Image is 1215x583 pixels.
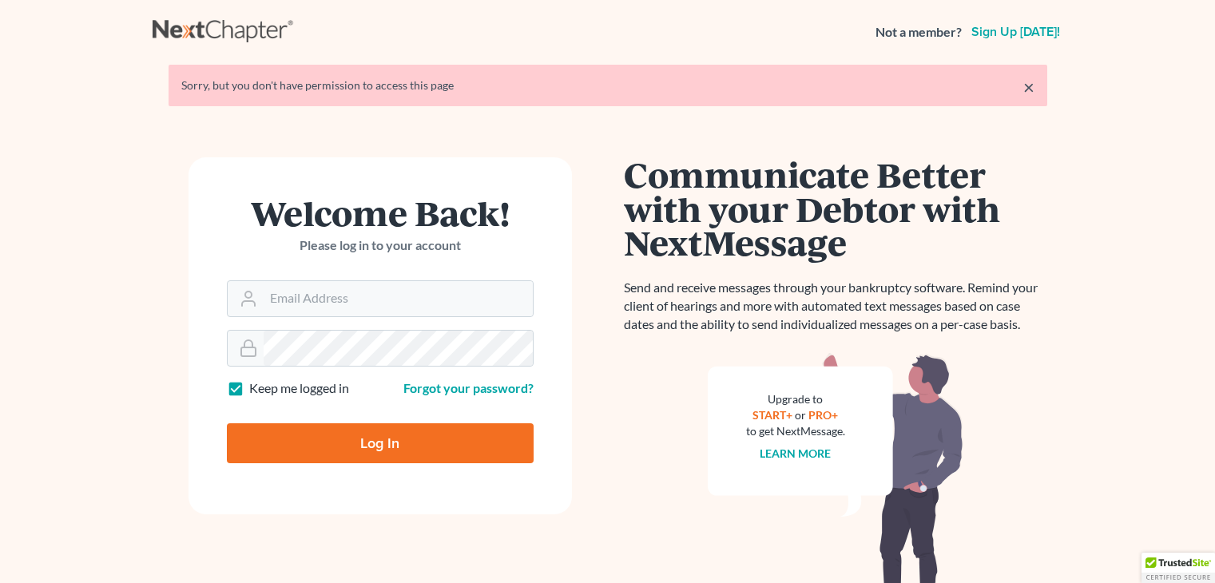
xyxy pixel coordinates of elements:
input: Log In [227,423,534,463]
a: Learn more [760,446,831,460]
div: Sorry, but you don't have permission to access this page [181,77,1034,93]
p: Send and receive messages through your bankruptcy software. Remind your client of hearings and mo... [624,279,1047,334]
strong: Not a member? [876,23,962,42]
div: to get NextMessage. [746,423,845,439]
a: Forgot your password? [403,380,534,395]
p: Please log in to your account [227,236,534,255]
span: or [795,408,806,422]
a: START+ [752,408,792,422]
div: Upgrade to [746,391,845,407]
a: × [1023,77,1034,97]
div: TrustedSite Certified [1142,553,1215,583]
input: Email Address [264,281,533,316]
label: Keep me logged in [249,379,349,398]
a: Sign up [DATE]! [968,26,1063,38]
h1: Welcome Back! [227,196,534,230]
h1: Communicate Better with your Debtor with NextMessage [624,157,1047,260]
a: PRO+ [808,408,838,422]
